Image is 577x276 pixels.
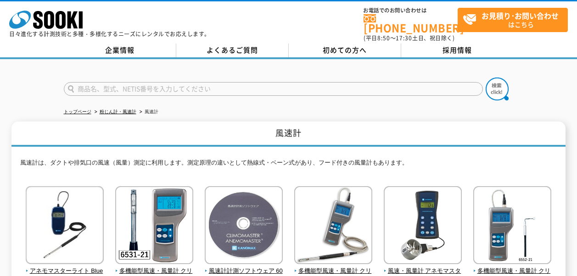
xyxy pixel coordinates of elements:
[294,186,372,266] img: 多機能型風速・風量計 クリモマスター6501シリーズ 6501-A0/プローブ 6561-21(風速・風温・風量)
[486,77,509,100] img: btn_search.png
[323,45,367,55] span: 初めての方へ
[384,186,462,266] img: 風速・風量計 アネモマスターベーン 6822
[64,82,483,96] input: 商品名、型式、NETIS番号を入力してください
[458,8,568,32] a: お見積り･お問い合わせはこちら
[64,109,91,114] a: トップページ
[396,34,412,42] span: 17:30
[26,186,104,266] img: アネモマスターライト Bluetooth対応 6006ｰBT
[100,109,136,114] a: 粉じん計・風速計
[205,186,283,266] img: 風速計計測ソフトウェア 6000－40
[11,121,566,147] h1: 風速計
[401,44,514,57] a: 採用情報
[482,10,559,21] strong: お見積り･お問い合わせ
[473,186,551,266] img: 多機能型風速・風量計 クリモマスター6501シリーズ 6501-A0/プローブ6552-21（風速・アナログ出力付）
[364,8,458,13] span: お電話でのお問い合わせは
[64,44,176,57] a: 企業情報
[364,34,454,42] span: (平日 ～ 土日、祝日除く)
[20,158,557,172] p: 風速計は、ダクトや排気口の風速（風量）測定に利用します。測定原理の違いとして熱線式・ベーン式があり、フード付きの風量計もあります。
[377,34,390,42] span: 8:50
[463,8,567,31] span: はこちら
[289,44,401,57] a: 初めての方へ
[9,31,210,37] p: 日々進化する計測技術と多種・多様化するニーズにレンタルでお応えします。
[115,186,193,266] img: 多機能型風速・風量計 クリモマスター6501シリーズ 6501-B0/プローブ6531-21(圧力・風速・風温・湿度・風量)
[138,107,158,117] li: 風速計
[364,14,458,33] a: [PHONE_NUMBER]
[176,44,289,57] a: よくあるご質問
